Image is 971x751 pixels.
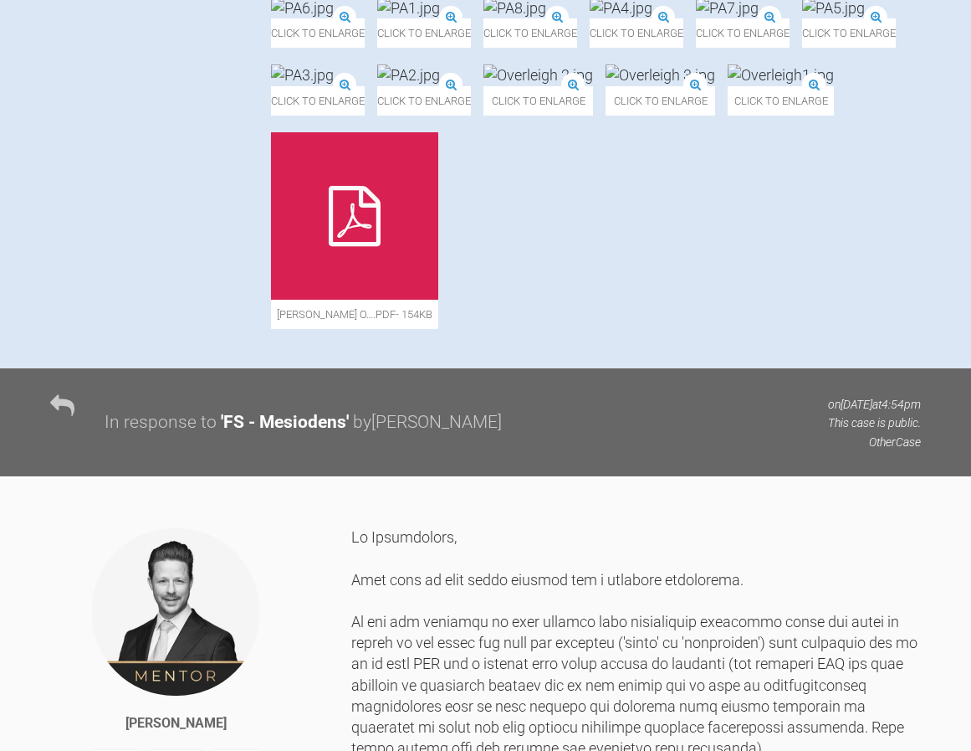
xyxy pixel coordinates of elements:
[728,86,834,116] span: Click to enlarge
[221,409,349,437] div: ' FS - Mesiodens '
[606,64,715,85] img: Overleigh 3.jpg
[828,395,921,414] p: on [DATE] at 4:54pm
[271,86,365,116] span: Click to enlarge
[353,409,502,437] div: by [PERSON_NAME]
[105,409,217,437] div: In response to
[802,18,896,48] span: Click to enlarge
[828,433,921,451] p: Other Case
[377,18,471,48] span: Click to enlarge
[606,86,715,116] span: Click to enlarge
[271,300,438,329] span: [PERSON_NAME] O….pdf - 154KB
[90,527,261,697] img: Stephen O'Connor
[483,86,593,116] span: Click to enlarge
[696,18,790,48] span: Click to enlarge
[483,64,593,85] img: Overleigh 2.jpg
[271,18,365,48] span: Click to enlarge
[590,18,683,48] span: Click to enlarge
[728,64,834,85] img: Overleigh1.jpg
[828,414,921,432] p: This case is public.
[483,18,577,48] span: Click to enlarge
[271,64,334,85] img: PA3.jpg
[377,86,471,116] span: Click to enlarge
[125,712,227,734] div: [PERSON_NAME]
[377,64,440,85] img: PA2.jpg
